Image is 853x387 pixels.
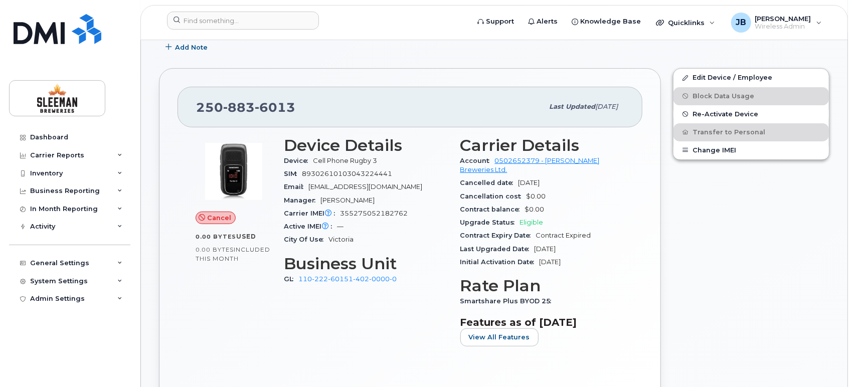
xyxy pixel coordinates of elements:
[520,219,544,226] span: Eligible
[460,316,625,328] h3: Features as of [DATE]
[736,17,746,29] span: JB
[302,170,392,177] span: 89302610103043224441
[313,157,377,164] span: Cell Phone Rugby 3
[673,87,829,105] button: Block Data Usage
[284,183,308,190] span: Email
[549,103,595,110] span: Last updated
[580,17,641,27] span: Knowledge Base
[649,13,722,33] div: Quicklinks
[460,232,536,239] span: Contract Expiry Date
[540,258,561,266] span: [DATE]
[460,219,520,226] span: Upgrade Status
[755,23,811,31] span: Wireless Admin
[337,223,344,230] span: —
[196,100,295,115] span: 250
[284,170,302,177] span: SIM
[207,213,231,223] span: Cancel
[236,233,256,240] span: used
[255,100,295,115] span: 6013
[340,210,408,217] span: 355275052182762
[196,246,270,262] span: included this month
[535,245,556,253] span: [DATE]
[460,192,527,200] span: Cancellation cost
[673,69,829,87] a: Edit Device / Employee
[460,297,557,305] span: Smartshare Plus BYOD 25
[519,179,540,186] span: [DATE]
[284,275,298,283] span: GL
[460,206,525,213] span: Contract balance
[460,328,539,346] button: View All Features
[460,179,519,186] span: Cancelled date
[284,255,448,273] h3: Business Unit
[595,103,618,110] span: [DATE]
[525,206,545,213] span: $0.00
[284,157,313,164] span: Device
[320,197,375,204] span: [PERSON_NAME]
[284,223,337,230] span: Active IMEI
[460,157,495,164] span: Account
[284,136,448,154] h3: Device Details
[175,43,208,52] span: Add Note
[486,17,514,27] span: Support
[196,233,236,240] span: 0.00 Bytes
[196,246,234,253] span: 0.00 Bytes
[668,19,705,27] span: Quicklinks
[537,17,558,27] span: Alerts
[284,236,328,243] span: City Of Use
[755,15,811,23] span: [PERSON_NAME]
[328,236,354,243] span: Victoria
[460,157,600,173] a: 0502652379 - [PERSON_NAME] Breweries Ltd.
[469,332,530,342] span: View All Features
[460,277,625,295] h3: Rate Plan
[521,12,565,32] a: Alerts
[673,105,829,123] button: Re-Activate Device
[460,258,540,266] span: Initial Activation Date
[223,100,255,115] span: 883
[284,197,320,204] span: Manager
[693,110,758,118] span: Re-Activate Device
[673,141,829,159] button: Change IMEI
[204,141,264,202] img: image20231002-3703462-r2r9e3.jpeg
[673,123,829,141] button: Transfer to Personal
[284,210,340,217] span: Carrier IMEI
[460,245,535,253] span: Last Upgraded Date
[536,232,591,239] span: Contract Expired
[470,12,521,32] a: Support
[298,275,397,283] a: 110-222-60151-402-0000-0
[527,192,546,200] span: $0.00
[565,12,648,32] a: Knowledge Base
[724,13,829,33] div: Jose Benedith
[167,12,319,30] input: Find something...
[159,38,216,56] button: Add Note
[308,183,422,190] span: [EMAIL_ADDRESS][DOMAIN_NAME]
[460,136,625,154] h3: Carrier Details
